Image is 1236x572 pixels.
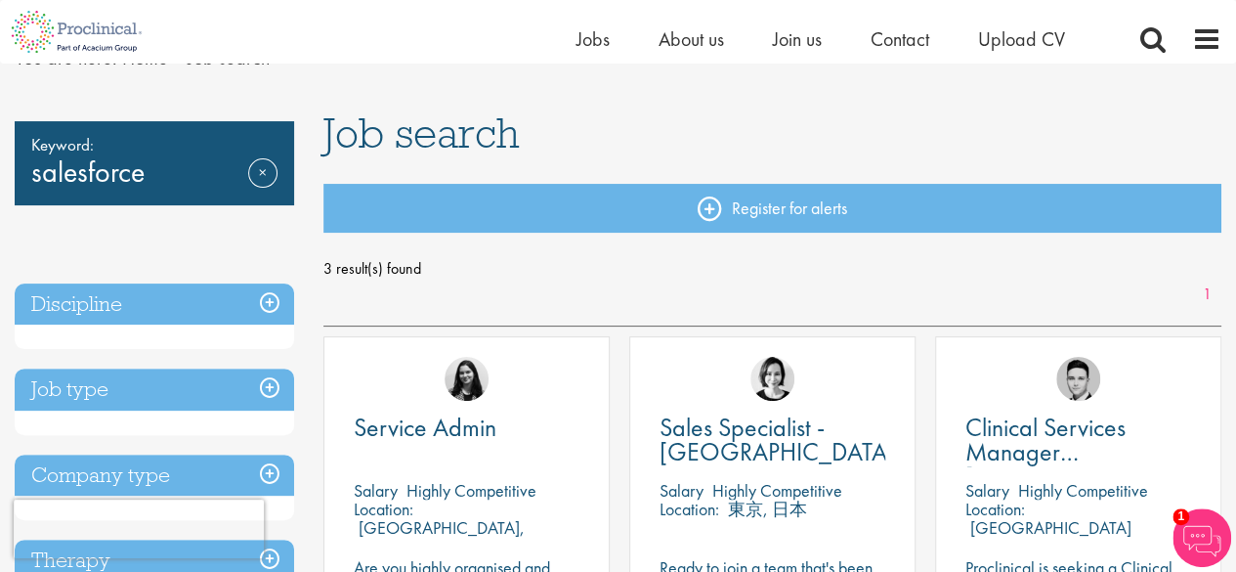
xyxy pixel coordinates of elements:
[750,357,794,401] img: Nic Choa
[354,411,496,444] span: Service Admin
[965,479,1009,502] span: Salary
[248,158,277,215] a: Remove
[354,416,579,440] a: Service Admin
[576,26,610,52] a: Jobs
[965,416,1191,464] a: Clinical Services Manager [GEOGRAPHIC_DATA]
[660,479,703,502] span: Salary
[15,284,294,326] h3: Discipline
[660,416,885,464] a: Sales Specialist - [GEOGRAPHIC_DATA]
[728,498,807,520] p: 東京, 日本
[354,479,398,502] span: Salary
[323,254,1221,284] span: 3 result(s) found
[445,357,489,401] img: Indre Stankeviciute
[659,26,724,52] a: About us
[871,26,929,52] a: Contact
[965,411,1201,493] span: Clinical Services Manager [GEOGRAPHIC_DATA]
[970,516,1131,539] p: [GEOGRAPHIC_DATA]
[354,516,525,557] p: [GEOGRAPHIC_DATA], [GEOGRAPHIC_DATA]
[323,107,520,159] span: Job search
[354,498,413,520] span: Location:
[406,479,536,502] p: Highly Competitive
[15,369,294,411] h3: Job type
[660,411,895,468] span: Sales Specialist - [GEOGRAPHIC_DATA]
[323,184,1221,233] a: Register for alerts
[1172,508,1231,567] img: Chatbot
[965,498,1025,520] span: Location:
[773,26,822,52] a: Join us
[1056,357,1100,401] img: Connor Lynes
[14,500,264,558] iframe: reCAPTCHA
[712,479,842,502] p: Highly Competitive
[15,455,294,497] h3: Company type
[31,131,277,158] span: Keyword:
[978,26,1065,52] a: Upload CV
[1172,508,1189,525] span: 1
[1018,479,1148,502] p: Highly Competitive
[660,498,719,520] span: Location:
[15,121,294,205] div: salesforce
[1193,284,1221,306] a: 1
